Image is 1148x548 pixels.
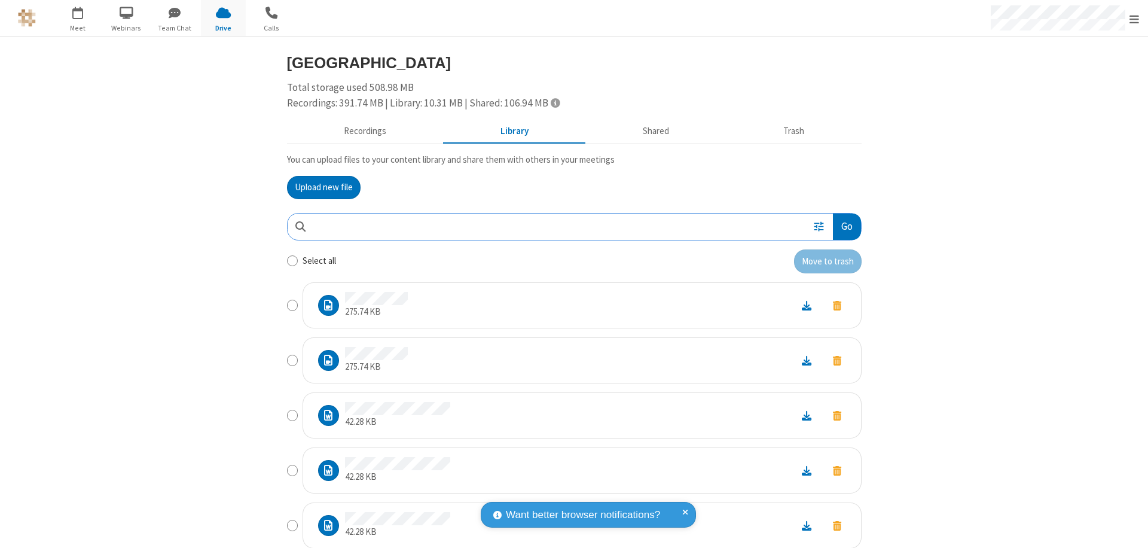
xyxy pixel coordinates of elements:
[791,409,822,422] a: Download file
[345,525,450,539] p: 42.28 KB
[287,120,444,143] button: Recorded meetings
[287,54,862,71] h3: [GEOGRAPHIC_DATA]
[152,23,197,34] span: Team Chat
[345,360,408,374] p: 275.74 KB
[791,464,822,477] a: Download file
[303,254,336,268] label: Select all
[822,352,852,369] button: Move to trash
[444,120,586,143] button: Content library
[201,23,246,34] span: Drive
[18,9,36,27] img: QA Selenium DO NOT DELETE OR CHANGE
[551,98,560,108] span: Totals displayed include files that have been moved to the trash.
[833,214,860,240] button: Go
[104,23,149,34] span: Webinars
[249,23,294,34] span: Calls
[791,519,822,532] a: Download file
[345,415,450,429] p: 42.28 KB
[794,249,862,273] button: Move to trash
[345,470,450,484] p: 42.28 KB
[586,120,726,143] button: Shared during meetings
[791,299,822,312] a: Download file
[287,153,862,167] p: You can upload files to your content library and share them with others in your meetings
[791,354,822,367] a: Download file
[822,297,852,313] button: Move to trash
[287,80,862,111] div: Total storage used 508.98 MB
[287,96,862,111] div: Recordings: 391.74 MB | Library: 10.31 MB | Shared: 106.94 MB
[287,176,361,200] button: Upload new file
[822,462,852,479] button: Move to trash
[345,305,408,319] p: 275.74 KB
[506,507,660,523] span: Want better browser notifications?
[56,23,100,34] span: Meet
[822,517,852,534] button: Move to trash
[726,120,862,143] button: Trash
[822,407,852,424] button: Move to trash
